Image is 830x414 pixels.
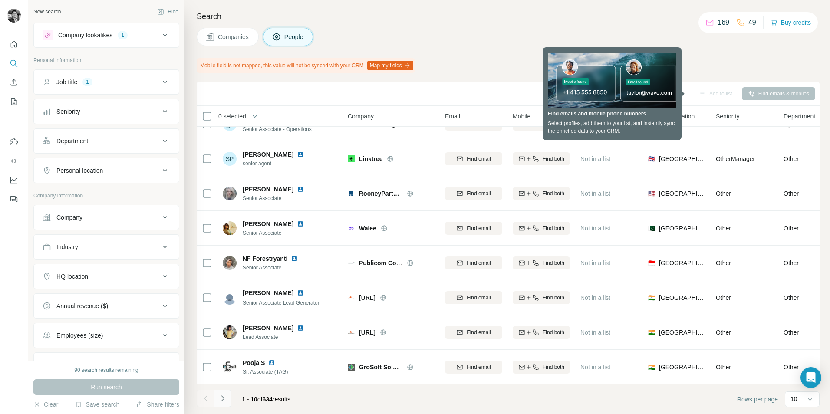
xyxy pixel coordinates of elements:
img: Logo of webware.ai [348,329,355,336]
img: Logo of webware.ai [348,294,355,301]
button: Use Surfe API [7,153,21,169]
span: Find both [543,155,564,163]
img: Logo of Publicom Communications [348,260,355,266]
span: Other [716,364,731,371]
button: Use Surfe on LinkedIn [7,134,21,150]
span: Senior Associate [243,194,314,202]
span: 🇮🇳 [648,328,655,337]
span: Not in a list [580,329,610,336]
div: New search [33,8,61,16]
span: Find email [467,329,491,336]
img: Avatar [223,291,237,305]
img: Avatar [223,187,237,200]
div: HQ location [56,272,88,281]
span: [PERSON_NAME] [243,220,293,228]
span: Not in a list [580,260,610,266]
p: 169 [718,17,729,28]
div: Company lookalikes [58,31,112,39]
div: Company [56,213,82,222]
span: Find email [467,224,491,232]
span: 🇵🇰 [648,224,655,233]
span: Sr. Associate (TAG) [243,368,288,376]
img: LinkedIn logo [297,186,304,193]
button: Dashboard [7,172,21,188]
span: [GEOGRAPHIC_DATA] [659,259,705,267]
button: Find both [513,326,570,339]
button: Clear [33,400,58,409]
span: Not in a list [580,121,610,128]
div: Annual revenue ($) [56,302,108,310]
img: Avatar [223,256,237,270]
button: Find both [513,256,570,269]
button: Personal location [34,160,179,181]
button: Find email [445,152,502,165]
button: Technologies [34,355,179,375]
span: NF Forestryanti [243,254,287,263]
span: results [242,396,290,403]
p: 10 [790,394,797,403]
span: 1 - 10 [242,396,257,403]
span: 🇮🇳 [648,293,655,302]
button: Navigate to next page [214,390,231,407]
img: LinkedIn logo [297,220,304,227]
img: LinkedIn logo [291,255,298,262]
span: Walee [359,224,376,233]
button: Employees (size) [34,325,179,346]
div: Employees (size) [56,331,103,340]
button: Search [7,56,21,71]
span: Seniority [716,112,739,121]
div: Open Intercom Messenger [800,367,821,388]
button: Map my fields [367,61,413,70]
span: Not in a list [580,225,610,232]
p: 49 [748,17,756,28]
span: Other [716,225,731,232]
span: GroSoft Solutions [359,363,402,371]
button: Find both [513,187,570,200]
img: Logo of Walee [348,225,355,232]
span: Personal location [648,112,695,121]
span: 🇬🇧 [648,154,655,163]
img: Avatar [223,325,237,339]
span: [PERSON_NAME] [243,185,293,194]
span: Senior Associate [243,229,314,237]
button: Hide [151,5,184,18]
button: Find both [513,291,570,304]
p: Company information [33,192,179,200]
img: LinkedIn logo [297,289,304,296]
span: Not in a list [580,155,610,162]
span: Senior Associate - Operations [243,126,312,132]
span: Other Manager [716,155,755,162]
span: Not in a list [580,190,610,197]
button: Enrich CSV [7,75,21,90]
span: Other [784,154,799,163]
button: Find both [513,152,570,165]
span: Email [445,112,460,121]
button: Find email [445,291,502,304]
span: Other [716,329,731,336]
div: SP [223,152,237,166]
button: Company lookalikes1 [34,25,179,46]
span: 0 selected [218,112,246,121]
button: Buy credits [771,16,811,29]
button: Find email [445,361,502,374]
button: Find both [513,222,570,235]
span: [GEOGRAPHIC_DATA] [659,154,705,163]
button: Save search [75,400,119,409]
div: Job title [56,78,77,86]
span: Senior Associate Lead Generator [243,300,319,306]
button: Annual revenue ($) [34,296,179,316]
button: Find email [445,187,502,200]
img: Avatar [223,221,237,235]
span: Other [784,224,799,233]
span: Linktree [359,154,382,163]
span: Not in a list [580,364,610,371]
img: LinkedIn logo [297,151,304,158]
p: Personal information [33,56,179,64]
span: Other [716,260,731,266]
span: [GEOGRAPHIC_DATA] [659,224,705,233]
span: Find email [467,294,491,302]
span: Senior Associate [243,264,308,272]
span: Find both [543,190,564,197]
div: 1 [118,31,128,39]
span: Find email [467,155,491,163]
